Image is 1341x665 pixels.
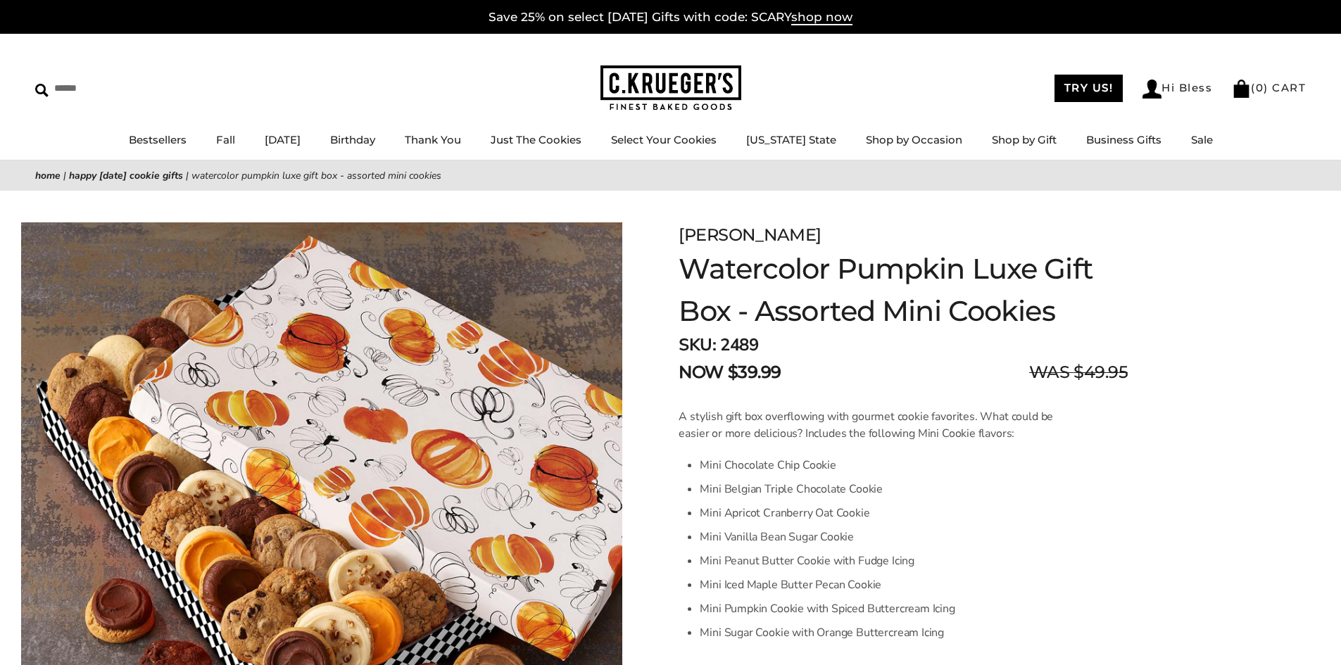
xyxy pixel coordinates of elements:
[491,133,581,146] a: Just The Cookies
[1232,80,1251,98] img: Bag
[1029,360,1128,385] span: WAS $49.95
[679,360,781,385] span: NOW $39.99
[600,65,741,111] img: C.KRUEGER'S
[1191,133,1213,146] a: Sale
[611,133,717,146] a: Select Your Cookies
[700,525,1064,549] li: Mini Vanilla Bean Sugar Cookie
[35,77,203,99] input: Search
[1054,75,1123,102] a: TRY US!
[35,167,1306,184] nav: breadcrumbs
[679,222,1128,248] div: [PERSON_NAME]
[700,501,1064,525] li: Mini Apricot Cranberry Oat Cookie
[1232,81,1306,94] a: (0) CART
[330,133,375,146] a: Birthday
[1256,81,1264,94] span: 0
[720,334,758,356] span: 2489
[1142,80,1212,99] a: Hi Bless
[679,408,1064,442] p: A stylish gift box overflowing with gourmet cookie favorites. What could be easier or more delici...
[129,133,187,146] a: Bestsellers
[791,10,852,25] span: shop now
[35,84,49,97] img: Search
[700,453,1064,477] li: Mini Chocolate Chip Cookie
[700,549,1064,573] li: Mini Peanut Butter Cookie with Fudge Icing
[679,248,1128,332] h1: Watercolor Pumpkin Luxe Gift Box - Assorted Mini Cookies
[405,133,461,146] a: Thank You
[700,573,1064,597] li: Mini Iced Maple Butter Pecan Cookie
[1142,80,1161,99] img: Account
[1086,133,1161,146] a: Business Gifts
[700,597,1064,621] li: Mini Pumpkin Cookie with Spiced Buttercream Icing
[69,169,183,182] a: Happy [DATE] Cookie Gifts
[186,169,189,182] span: |
[35,169,61,182] a: Home
[700,621,1064,645] li: Mini Sugar Cookie with Orange Buttercream Icing
[63,169,66,182] span: |
[679,334,716,356] strong: SKU:
[265,133,301,146] a: [DATE]
[489,10,852,25] a: Save 25% on select [DATE] Gifts with code: SCARYshop now
[866,133,962,146] a: Shop by Occasion
[700,477,1064,501] li: Mini Belgian Triple Chocolate Cookie
[216,133,235,146] a: Fall
[746,133,836,146] a: [US_STATE] State
[992,133,1057,146] a: Shop by Gift
[191,169,441,182] span: Watercolor Pumpkin Luxe Gift Box - Assorted Mini Cookies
